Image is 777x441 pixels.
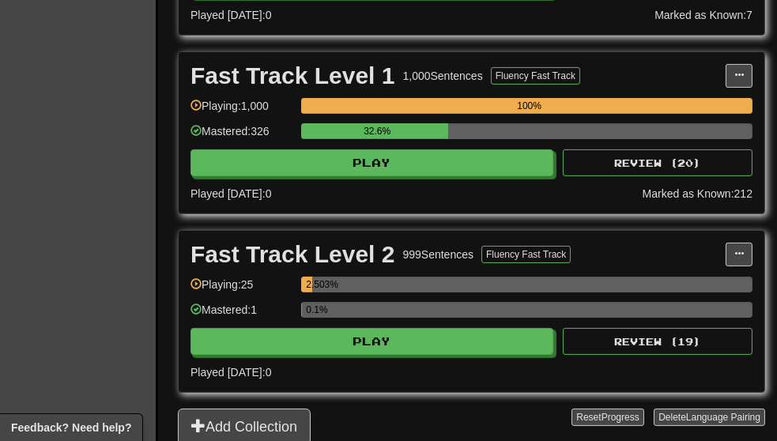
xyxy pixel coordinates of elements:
[571,409,643,426] button: ResetProgress
[306,98,752,114] div: 100%
[190,302,293,328] div: Mastered: 1
[190,277,293,303] div: Playing: 25
[11,420,131,435] span: Open feedback widget
[190,366,271,379] span: Played [DATE]: 0
[481,246,571,263] button: Fluency Fast Track
[563,328,752,355] button: Review (19)
[491,67,580,85] button: Fluency Fast Track
[643,186,752,202] div: Marked as Known: 212
[686,412,760,423] span: Language Pairing
[403,68,483,84] div: 1,000 Sentences
[190,187,271,200] span: Played [DATE]: 0
[190,98,293,124] div: Playing: 1,000
[190,243,395,266] div: Fast Track Level 2
[190,9,271,21] span: Played [DATE]: 0
[306,277,312,292] div: 2.503%
[190,149,553,176] button: Play
[654,7,752,23] div: Marked as Known: 7
[602,412,639,423] span: Progress
[403,247,474,262] div: 999 Sentences
[190,328,553,355] button: Play
[563,149,752,176] button: Review (20)
[306,123,448,139] div: 32.6%
[190,64,395,88] div: Fast Track Level 1
[190,123,293,149] div: Mastered: 326
[654,409,765,426] button: DeleteLanguage Pairing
